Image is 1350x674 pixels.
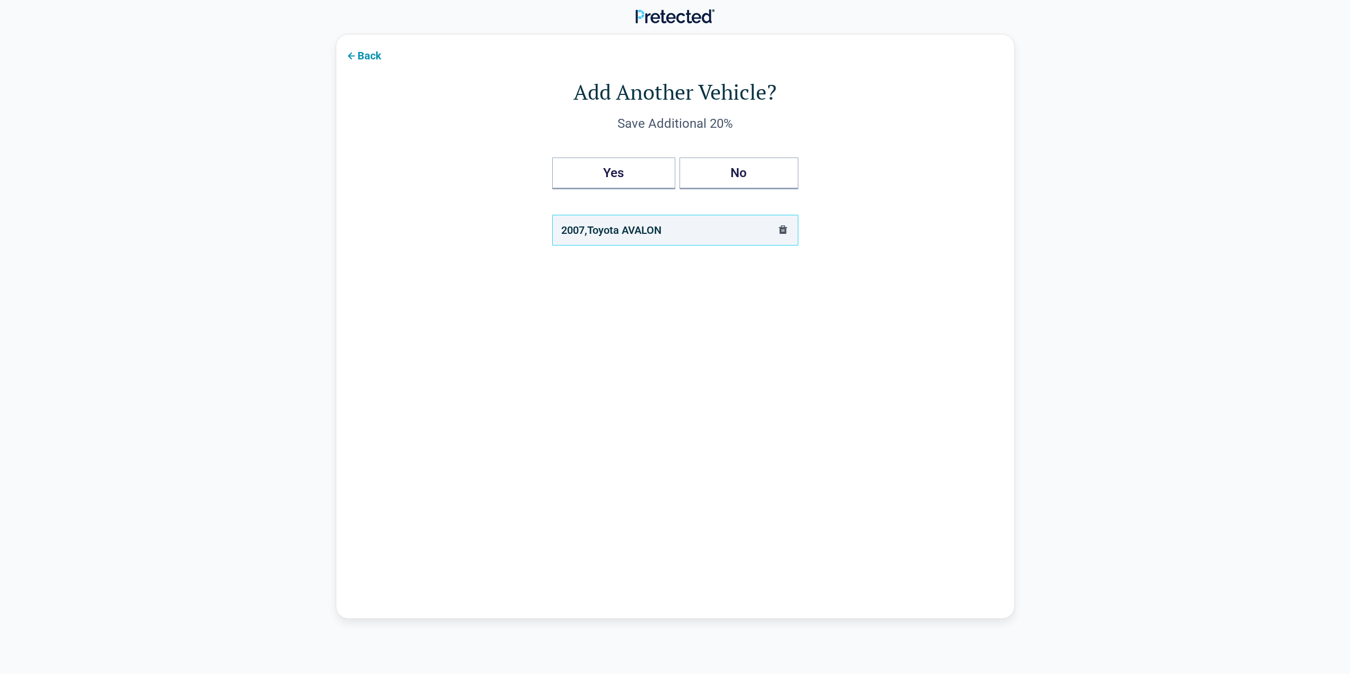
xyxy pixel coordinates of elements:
button: Yes [552,157,675,189]
h1: Add Another Vehicle? [379,77,972,107]
button: No [680,157,798,189]
button: Back [336,43,390,67]
div: Save Additional 20% [379,115,972,132]
div: 2007 , Toyota AVALON [561,222,661,239]
div: Add Another Vehicles? [552,157,798,189]
button: delete [777,223,789,238]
